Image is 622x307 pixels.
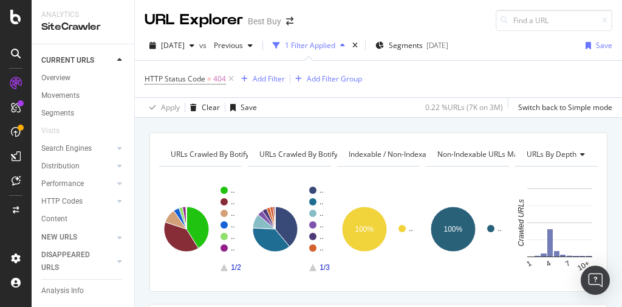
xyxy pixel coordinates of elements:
[307,74,362,84] div: Add Filter Group
[231,198,235,206] text: ..
[527,149,576,159] span: URLs by Depth
[437,149,551,159] span: Non-Indexable URLs Main Reason
[581,266,610,295] div: Open Intercom Messenger
[41,10,125,20] div: Analytics
[145,36,199,55] button: [DATE]
[231,209,235,218] text: ..
[513,98,612,117] button: Switch back to Simple mode
[320,221,324,229] text: ..
[524,145,595,164] h4: URLs by Depth
[145,74,205,84] span: HTTP Status Code
[41,195,114,208] a: HTTP Codes
[435,145,569,164] h4: Non-Indexable URLs Main Reason
[41,249,114,274] a: DISAPPEARED URLS
[581,36,612,55] button: Save
[497,224,502,233] text: ..
[320,244,324,252] text: ..
[41,54,94,67] div: CURRENT URLS
[257,145,437,164] h4: URLs Crawled By Botify By sw_cache_behaviors
[41,231,77,244] div: NEW URLS
[350,40,360,52] div: times
[337,176,419,282] svg: A chart.
[213,71,226,88] span: 404
[236,72,285,86] button: Add Filter
[596,40,612,50] div: Save
[320,186,324,195] text: ..
[525,259,533,269] text: 1
[426,40,448,50] div: [DATE]
[248,15,281,27] div: Best Buy
[41,20,125,34] div: SiteCrawler
[231,244,235,252] text: ..
[371,36,453,55] button: Segments[DATE]
[41,125,72,137] a: Visits
[145,10,243,30] div: URL Explorer
[231,232,235,241] text: ..
[231,221,235,229] text: ..
[209,40,243,50] span: Previous
[41,213,126,226] a: Content
[168,145,311,164] h4: URLs Crawled By Botify By pagetype
[515,176,596,282] svg: A chart.
[241,102,257,112] div: Save
[231,186,235,195] text: ..
[41,89,80,102] div: Movements
[517,199,525,246] text: Crawled URLs
[41,54,114,67] a: CURRENT URLS
[225,98,257,117] button: Save
[41,142,92,155] div: Search Engines
[320,198,324,206] text: ..
[389,40,423,50] span: Segments
[41,89,126,102] a: Movements
[496,10,612,31] input: Find a URL
[41,249,103,274] div: DISAPPEARED URLS
[544,259,552,269] text: 4
[145,98,180,117] button: Apply
[349,149,497,159] span: Indexable / Non-Indexable URLs distribution
[425,102,503,112] div: 0.22 % URLs ( 7K on 3M )
[41,125,60,137] div: Visits
[202,102,220,112] div: Clear
[199,40,209,50] span: vs
[253,74,285,84] div: Add Filter
[185,98,220,117] button: Clear
[209,36,258,55] button: Previous
[248,176,329,282] svg: A chart.
[171,149,293,159] span: URLs Crawled By Botify By pagetype
[159,176,241,282] svg: A chart.
[286,17,293,26] div: arrow-right-arrow-left
[409,224,413,233] text: ..
[576,259,591,272] text: 10+
[41,285,126,297] a: Analysis Info
[41,72,126,85] a: Overview
[444,225,463,233] text: 100%
[320,263,330,272] text: 1/3
[41,142,114,155] a: Search Engines
[290,72,362,86] button: Add Filter Group
[346,145,515,164] h4: Indexable / Non-Indexable URLs Distribution
[161,40,185,50] span: 2025 Sep. 2nd
[259,149,419,159] span: URLs Crawled By Botify By sw_cache_behaviors
[320,232,324,241] text: ..
[268,36,350,55] button: 1 Filter Applied
[426,176,507,282] svg: A chart.
[161,102,180,112] div: Apply
[41,72,70,85] div: Overview
[518,102,612,112] div: Switch back to Simple mode
[41,160,114,173] a: Distribution
[41,213,67,226] div: Content
[355,225,374,233] text: 100%
[41,195,83,208] div: HTTP Codes
[41,107,126,120] a: Segments
[207,74,211,84] span: =
[41,107,74,120] div: Segments
[41,160,80,173] div: Distribution
[41,231,114,244] a: NEW URLS
[285,40,335,50] div: 1 Filter Applied
[41,178,84,190] div: Performance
